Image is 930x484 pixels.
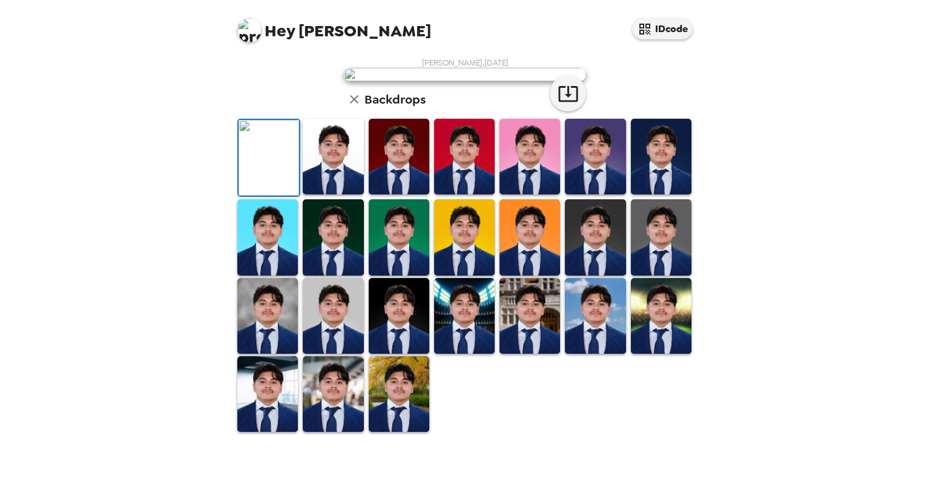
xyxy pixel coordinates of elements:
[422,58,509,68] span: [PERSON_NAME] , [DATE]
[364,90,426,109] h6: Backdrops
[265,20,295,42] span: Hey
[632,18,693,39] button: IDcode
[237,18,262,42] img: profile pic
[237,12,431,39] span: [PERSON_NAME]
[344,68,586,81] img: user
[239,120,299,196] img: Original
